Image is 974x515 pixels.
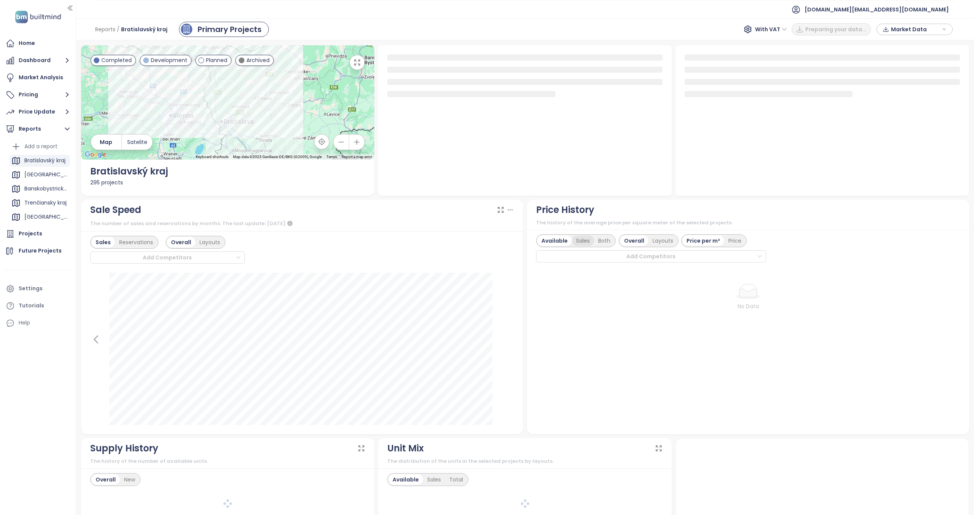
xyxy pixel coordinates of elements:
div: Market Analysis [19,73,63,82]
img: Google [83,150,108,160]
div: Unit Mix [387,441,424,456]
div: The distribution of the units in the selected projects by layouts. [387,457,663,465]
div: Layouts [648,235,677,246]
span: Completed [101,56,132,64]
div: [GEOGRAPHIC_DATA] [10,211,70,223]
span: Map data ©2025 GeoBasis-DE/BKG (©2009), Google [233,155,322,159]
div: Overall [620,235,648,246]
div: Sale Speed [90,203,141,217]
div: Trenčiansky kraj [24,198,67,208]
div: Price Update [19,107,55,117]
div: Bratislavský kraj [10,155,70,167]
button: Dashboard [4,53,72,68]
button: Keyboard shortcuts [196,154,228,160]
a: Report a map error [342,155,372,159]
button: Preparing your data... [792,23,871,35]
a: Future Projects [4,243,72,259]
button: Satelite [122,134,152,150]
div: Sales [572,235,594,246]
div: Settings [19,284,43,293]
span: With VAT [755,24,787,35]
span: Planned [206,56,227,64]
div: 295 projects [90,178,366,187]
div: Future Projects [19,246,62,256]
span: Map [100,138,112,146]
div: Reservations [115,237,157,248]
div: button [881,24,948,35]
div: [GEOGRAPHIC_DATA] [24,170,68,179]
div: Sales [423,474,445,485]
div: Banskobystrický kraj [10,183,70,195]
a: Market Analysis [4,70,72,85]
span: Development [151,56,187,64]
div: Banskobystrický kraj [24,184,68,194]
div: Primary Projects [198,24,262,35]
button: Reports [4,122,72,137]
a: Home [4,36,72,51]
div: Both [594,235,615,246]
a: Open this area in Google Maps (opens a new window) [83,150,108,160]
a: Projects [4,226,72,242]
div: Tutorials [19,301,44,310]
div: [GEOGRAPHIC_DATA] [10,169,70,181]
div: Overall [91,474,120,485]
span: [DOMAIN_NAME][EMAIL_ADDRESS][DOMAIN_NAME] [805,0,949,19]
span: Market Data [891,24,940,35]
div: Trenčiansky kraj [10,197,70,209]
div: Available [388,474,423,485]
div: Add a report [10,141,70,153]
span: Preparing your data... [805,25,867,34]
button: Pricing [4,87,72,102]
div: Overall [167,237,195,248]
div: Available [537,235,572,246]
a: primary [179,22,269,37]
div: Home [19,38,35,48]
div: Bratislavský kraj [90,164,366,179]
a: Settings [4,281,72,296]
div: The history of the average price per square meter of the selected projects. [536,219,960,227]
div: New [120,474,139,485]
span: / [117,22,120,36]
div: Layouts [195,237,224,248]
div: Sales [91,237,115,248]
span: Reports [95,22,115,36]
div: No Data [558,302,938,310]
div: Help [4,315,72,331]
div: Add a report [24,142,57,151]
div: Price per m² [682,235,724,246]
div: [GEOGRAPHIC_DATA] [24,212,68,222]
div: The number of sales and reservations by months. The last update: [DATE] [90,219,514,228]
div: Price [724,235,746,246]
a: Terms (opens in new tab) [326,155,337,159]
div: Help [19,318,30,328]
div: Supply History [90,441,158,456]
img: logo [13,9,63,25]
div: Bratislavský kraj [24,156,65,165]
div: Price History [536,203,594,217]
span: Archived [246,56,270,64]
div: Total [445,474,467,485]
span: Satelite [127,138,147,146]
div: The history of the number of available units. [90,457,366,465]
a: Tutorials [4,298,72,313]
div: Projects [19,229,42,238]
button: Price Update [4,104,72,120]
button: Map [91,134,121,150]
span: Bratislavský kraj [121,22,168,36]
